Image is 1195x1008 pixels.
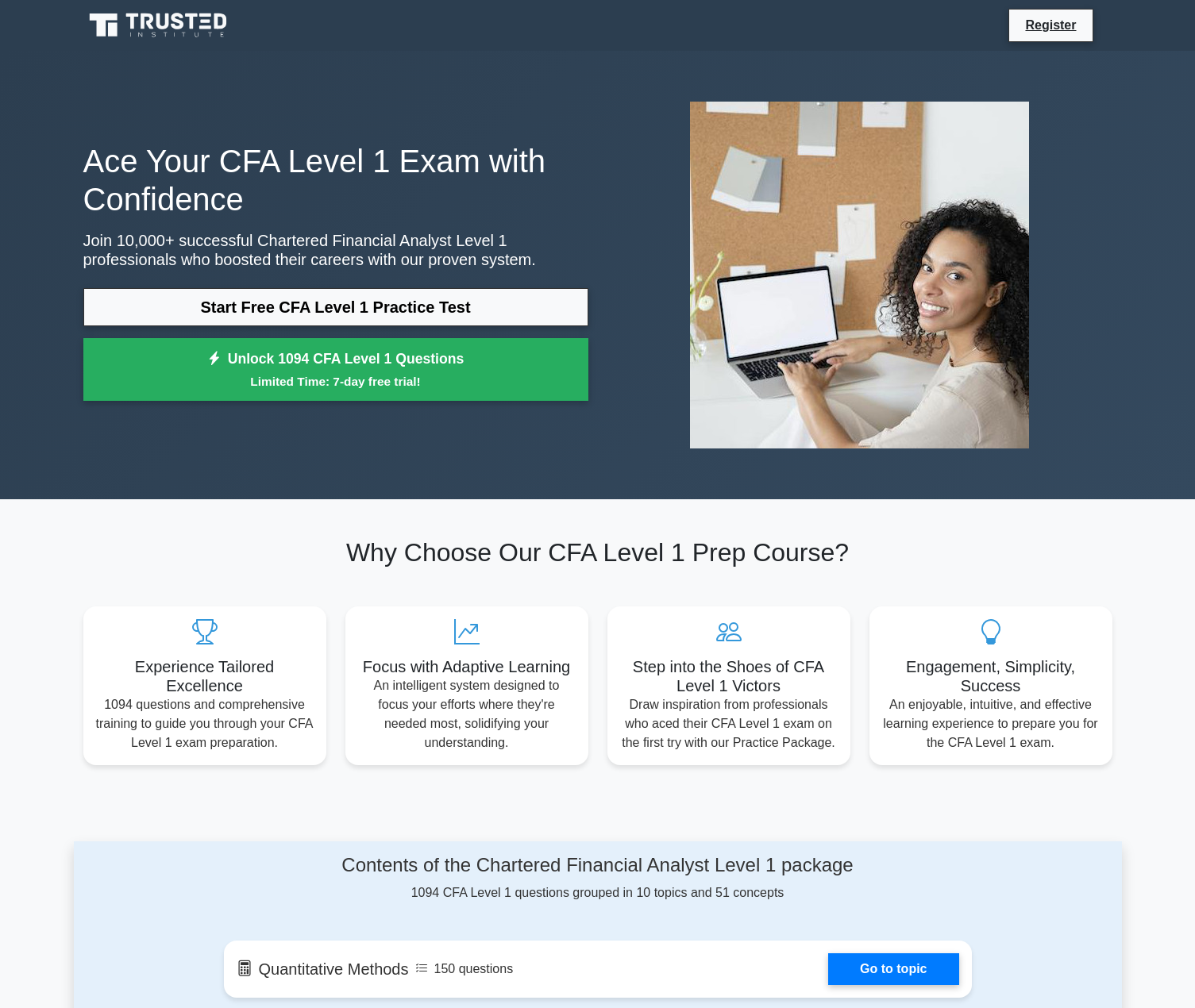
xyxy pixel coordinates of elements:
p: Join 10,000+ successful Chartered Financial Analyst Level 1 professionals who boosted their caree... [83,231,588,269]
h5: Focus with Adaptive Learning [358,657,576,676]
a: Start Free CFA Level 1 Practice Test [83,288,588,326]
h5: Step into the Shoes of CFA Level 1 Victors [620,657,838,695]
p: Draw inspiration from professionals who aced their CFA Level 1 exam on the first try with our Pra... [620,695,838,752]
a: Unlock 1094 CFA Level 1 QuestionsLimited Time: 7-day free trial! [83,338,588,402]
h5: Experience Tailored Excellence [96,657,314,695]
p: An intelligent system designed to focus your efforts where they're needed most, solidifying your ... [358,676,576,752]
small: Limited Time: 7-day free trial! [103,372,569,391]
p: 1094 questions and comprehensive training to guide you through your CFA Level 1 exam preparation. [96,695,314,752]
h1: Ace Your CFA Level 1 Exam with Confidence [83,142,588,218]
h4: Contents of the Chartered Financial Analyst Level 1 package [224,854,972,877]
h2: Why Choose Our CFA Level 1 Prep Course? [83,537,1112,567]
p: An enjoyable, intuitive, and effective learning experience to prepare you for the CFA Level 1 exam. [882,695,1100,752]
h5: Engagement, Simplicity, Success [882,657,1100,695]
a: Go to topic [828,953,958,985]
a: Register [1016,15,1085,35]
div: 1094 CFA Level 1 questions grouped in 10 topics and 51 concepts [224,854,972,902]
